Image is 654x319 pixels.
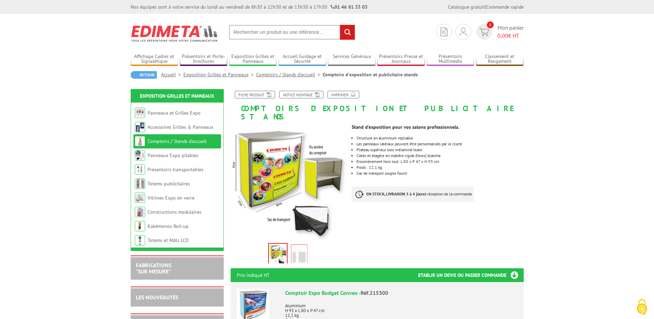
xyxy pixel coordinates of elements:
a: Comptoirs / Stands d'accueil [148,138,207,144]
div: | [448,3,524,10]
img: Totems et Mâts LCD [135,235,145,245]
a: Panneaux et Grilles Expo [148,110,201,116]
a: Accueil Guidage et Sécurité [279,54,326,65]
input: Rechercher un produit ou une référence... [229,25,355,40]
a: Totems et Mâts LCD [148,237,189,243]
span: 0 [487,21,494,28]
img: devis rapide [479,28,489,36]
img: comptoirs_et_pupitres_215300_1.jpg [269,244,287,265]
a: Classement et Rangement [476,54,524,65]
li: Poids : 12,1 kg [356,165,523,170]
a: Présentoirs Multimédia [427,54,474,65]
input: rechercher [340,25,355,40]
img: devis rapide [441,28,447,36]
a: Imprimer [328,91,359,98]
a: FABRICATIONS"Sur Mesure" [136,262,171,275]
a: Comptoirs / Stands d'accueil [256,71,323,78]
a: Retour [131,71,157,79]
h1: Comptoirs d'exposition et publicitaire stands [225,91,529,121]
img: Totems publicitaires [135,178,145,189]
li: Structure en aluminium repliable [356,136,523,140]
li: Côtés et étagère en matière rigide (forex) blanche [356,154,523,158]
strong: Stand d’exposition pour vos salons professionnels. [352,124,459,130]
li: Comptoirs d'exposition et publicitaire stands [323,71,418,78]
a: Constructions modulaires [148,209,201,215]
a: Totems publicitaires [148,181,190,187]
a: Panneaux Expo pliables [148,152,198,158]
a: Présentoirs et Porte-brochures [180,54,228,65]
div: Nos équipes sont à votre service du lundi au vendredi de 8h30 à 12h30 et de 13h30 à 17h30 [131,3,368,10]
li: Encombrement hors tout: L 80 x P 47 x H 93 cm [356,159,523,164]
img: Comptoirs / Stands d'accueil [135,136,145,146]
img: Edimeta [131,21,219,46]
p: Prix indiqué HT [237,268,270,282]
img: Accessoires Grilles & Panneaux [135,122,145,132]
a: Présentoirs Presse et Journaux [377,54,425,65]
a: LES NOUVEAUTÉS [136,294,178,301]
a: Notice Montage [279,91,323,98]
img: Présentoirs transportables [135,164,145,175]
li: Les panneaux latéraux peuvent être personnalisés par le client [356,142,523,146]
img: Constructions modulaires [135,207,145,217]
span: Mon panier [497,24,524,40]
a: Catalogue gratuit [448,4,485,10]
li: Sac de transport souple fourni [356,171,523,175]
img: Cookies (fenêtre modale) [633,298,651,316]
h3: Etablir un devis ou passer commande [418,268,524,282]
strong: 01 46 81 33 03 [331,4,368,10]
span: € HT [497,32,524,40]
a: Services Généraux [328,54,375,65]
div: Comptoir Expo Budget Convex - [285,289,517,297]
a: Exposition Grilles et Panneaux [140,93,214,99]
span: 0,00 [497,32,508,39]
a: Commande rapide [486,4,524,10]
a: Vitrines Expo en verre [148,195,194,201]
li: Plateau supérieur bois mélaminé blanc [356,148,523,152]
img: Panneaux Expo pliables [135,150,145,161]
strong: EN STOCK, LIVRAISON 3 à 4 jours [366,191,424,196]
img: comptoirs_et_pupitres_215300_1.jpg [231,124,347,241]
a: Accessoires Grilles & Panneaux [148,124,213,130]
button: Cookies (fenêtre modale) [630,296,654,319]
img: Vitrines Expo en verre [135,193,145,203]
a: Accueil [161,71,183,78]
a: Exposition Grilles et Panneaux [183,71,256,78]
img: Panneaux et Grilles Expo [135,108,145,118]
a: Présentoirs transportables [148,166,203,173]
a: devis rapide 0 Mon panier 0,00€ HT [475,24,524,40]
a: Kakémonos Roll-up [148,223,189,229]
a: Affichage Cadres et Signalétique [131,54,178,65]
span: Réf.215300 [361,289,388,296]
img: Kakémonos Roll-up [135,221,145,231]
a: Fiche produit [235,91,275,98]
p: à réception de la commande [352,186,474,202]
img: devis rapide [460,28,467,36]
img: 215300_-_shemas_v3.jpg [291,244,308,266]
a: Exposition Grilles et Panneaux [229,54,277,65]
